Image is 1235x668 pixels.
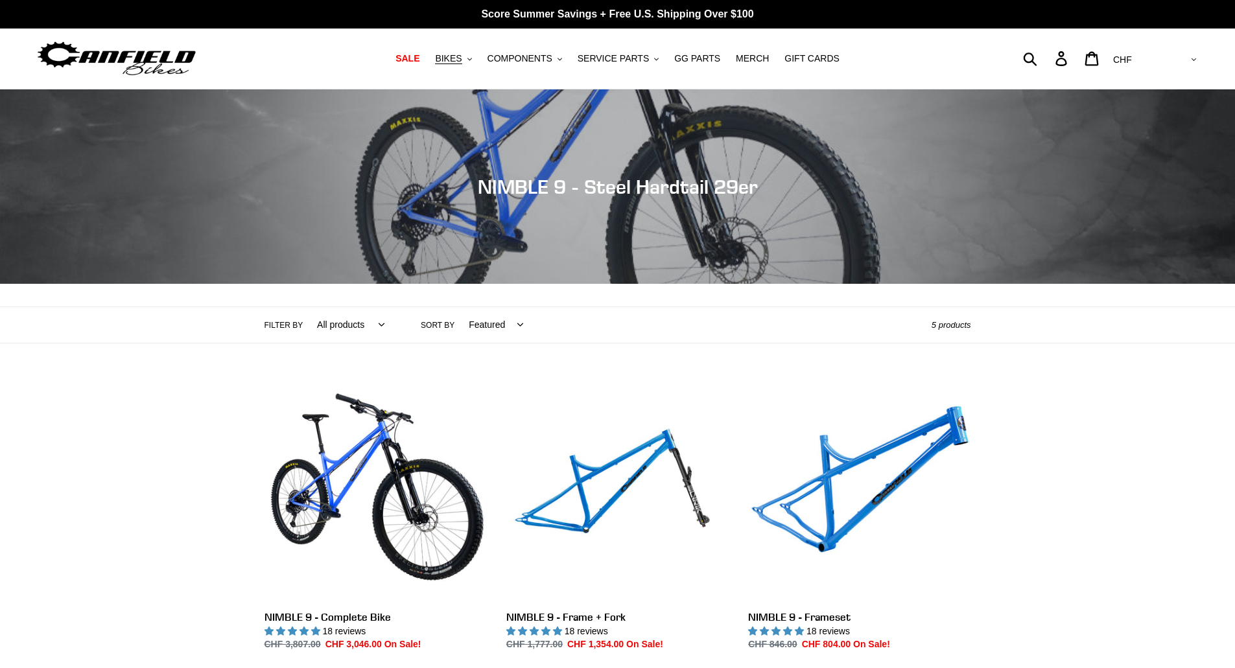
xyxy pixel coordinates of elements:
span: SALE [395,53,419,64]
a: GG PARTS [668,50,727,67]
button: SERVICE PARTS [571,50,665,67]
span: SERVICE PARTS [578,53,649,64]
a: MERCH [729,50,775,67]
img: Canfield Bikes [36,38,198,79]
span: COMPONENTS [488,53,552,64]
input: Search [1030,44,1063,73]
span: 5 products [932,320,971,330]
label: Sort by [421,319,454,331]
span: GG PARTS [674,53,720,64]
a: SALE [389,50,426,67]
span: BIKES [435,53,462,64]
span: NIMBLE 9 - Steel Hardtail 29er [478,175,758,198]
button: BIKES [429,50,478,67]
span: GIFT CARDS [784,53,840,64]
label: Filter by [265,319,303,331]
button: COMPONENTS [481,50,569,67]
a: GIFT CARDS [778,50,846,67]
span: MERCH [736,53,769,64]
